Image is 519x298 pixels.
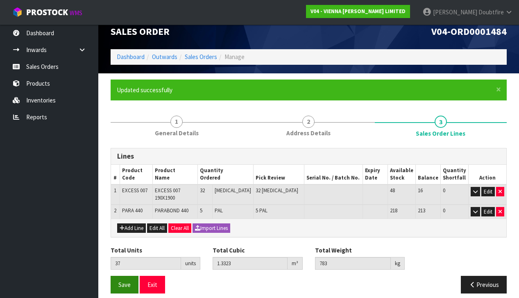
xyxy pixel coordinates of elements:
span: 0 [443,187,445,194]
h3: Lines [117,152,500,160]
th: Action [468,165,506,184]
a: Sales Orders [185,53,217,61]
button: Import Lines [193,223,230,233]
span: ProStock [26,7,68,18]
span: 3 [435,116,447,128]
th: Product Code [120,165,152,184]
div: kg [391,257,405,270]
div: m³ [288,257,303,270]
span: [MEDICAL_DATA] [215,187,251,194]
span: 2 [302,116,315,128]
span: 1 [114,187,116,194]
a: Outwards [152,53,177,61]
span: 2 [114,207,116,214]
label: Total Units [111,246,142,255]
button: Clear All [168,223,191,233]
th: Available Stock [388,165,415,184]
label: Total Weight [315,246,352,255]
span: 5 PAL [256,207,267,214]
span: × [496,84,501,95]
span: 0 [443,207,445,214]
span: 48 [390,187,395,194]
button: Previous [461,276,507,293]
span: 5 [200,207,202,214]
span: General Details [155,129,199,137]
span: 218 [390,207,397,214]
button: Save [111,276,138,293]
button: Exit [140,276,165,293]
button: Edit All [147,223,167,233]
span: EXCESS 007 [122,187,147,194]
span: 213 [418,207,425,214]
span: Updated successfully [117,86,172,94]
span: 32 [200,187,205,194]
div: units [181,257,200,270]
span: Address Details [286,129,331,137]
input: Total Weight [315,257,391,270]
span: Doubtfire [478,8,504,16]
button: Edit [481,187,495,197]
a: Dashboard [117,53,145,61]
span: Sales Order [111,25,170,38]
th: Serial No. / Batch No. [304,165,363,184]
strong: V04 - VIENNA [PERSON_NAME] LIMITED [310,8,406,15]
th: Pick Review [254,165,304,184]
span: Save [118,281,131,289]
span: PARA 440 [122,207,143,214]
th: Quantity Ordered [198,165,254,184]
span: Sales Order Lines [416,129,465,138]
span: [PERSON_NAME] [433,8,477,16]
input: Total Cubic [213,257,287,270]
span: PARABOND 440 [155,207,188,214]
span: 32 [MEDICAL_DATA] [256,187,298,194]
small: WMS [70,9,82,17]
input: Total Units [111,257,181,270]
th: Expiry Date [363,165,388,184]
button: Add Line [117,223,146,233]
span: V04-ORD0001484 [431,25,507,38]
th: # [111,165,120,184]
span: 1 [170,116,183,128]
th: Quantity Shortfall [440,165,468,184]
button: Edit [481,207,495,217]
span: EXCESS 007 190X1900 [155,187,180,201]
label: Total Cubic [213,246,245,255]
span: PAL [215,207,223,214]
th: Balance [415,165,440,184]
span: 16 [418,187,423,194]
img: cube-alt.png [12,7,23,17]
span: Manage [224,53,245,61]
th: Product Name [152,165,197,184]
